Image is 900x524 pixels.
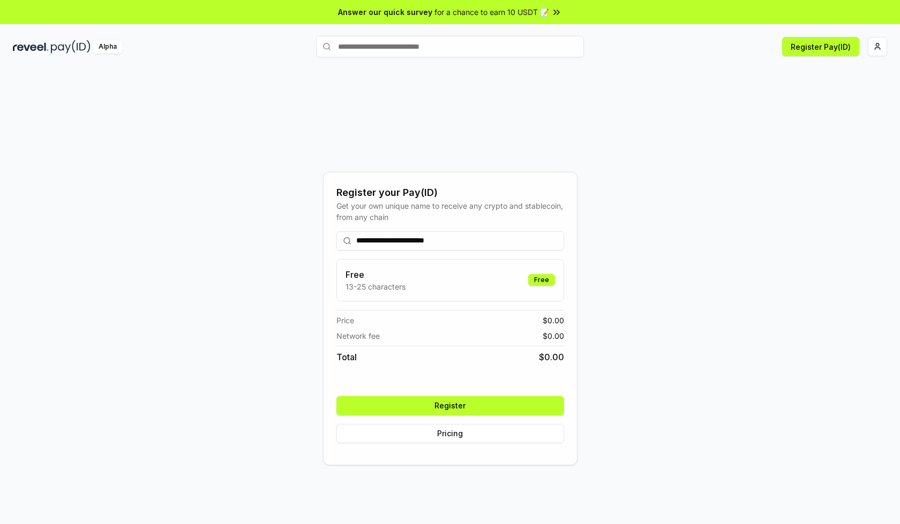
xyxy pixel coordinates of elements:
span: $ 0.00 [543,330,564,341]
span: Price [336,315,354,326]
button: Register Pay(ID) [782,37,859,56]
div: Alpha [93,40,123,54]
div: Free [528,274,555,286]
p: 13-25 characters [346,281,406,292]
span: Total [336,351,357,363]
img: pay_id [51,40,91,54]
span: Network fee [336,330,380,341]
span: $ 0.00 [539,351,564,363]
h3: Free [346,268,406,281]
button: Pricing [336,424,564,443]
span: $ 0.00 [543,315,564,326]
img: reveel_dark [13,40,49,54]
span: Answer our quick survey [338,6,432,18]
span: for a chance to earn 10 USDT 📝 [434,6,549,18]
div: Register your Pay(ID) [336,185,564,200]
div: Get your own unique name to receive any crypto and stablecoin, from any chain [336,200,564,223]
button: Register [336,396,564,415]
